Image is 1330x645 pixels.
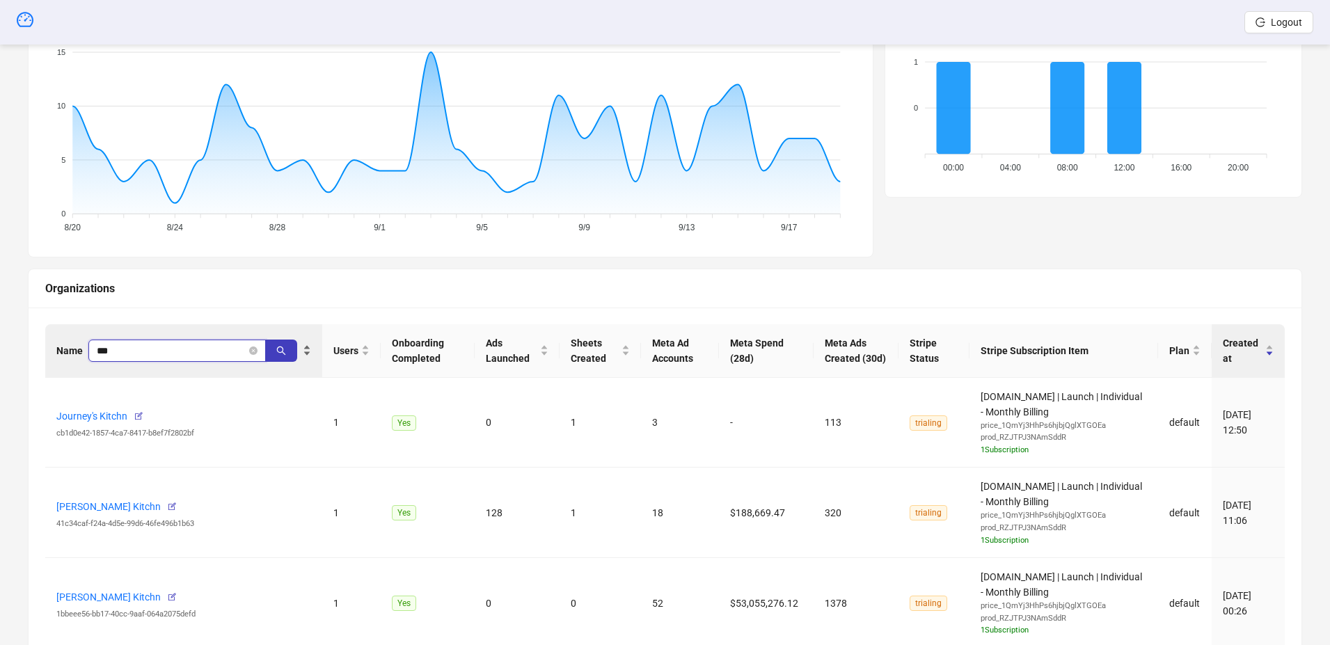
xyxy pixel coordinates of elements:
td: $188,669.47 [719,468,814,558]
td: 0 [475,378,559,468]
th: Created at [1212,324,1285,378]
div: price_1QmYj3HhPs6hjbjQglXTGOEa [981,509,1147,522]
tspan: 20:00 [1228,163,1249,173]
div: 1bbeee56-bb17-40cc-9aaf-064a2075defd [56,608,311,621]
span: Plan [1169,343,1189,358]
tspan: 8/28 [269,223,286,232]
div: 18 [652,505,708,520]
td: 1 [322,468,381,558]
button: close-circle [249,347,258,355]
div: Organizations [45,280,1285,297]
div: 1378 [825,596,887,611]
div: 1 Subscription [981,624,1147,637]
td: - [719,378,814,468]
td: 1 [560,468,641,558]
div: 3 [652,415,708,430]
div: 52 [652,596,708,611]
tspan: 9/17 [781,223,798,232]
div: 113 [825,415,887,430]
td: 1 [560,378,641,468]
th: Meta Spend (28d) [719,324,814,378]
span: Yes [392,415,416,431]
span: Yes [392,596,416,611]
span: Yes [392,505,416,520]
tspan: 0 [61,209,65,218]
tspan: 10 [57,102,65,110]
th: Ads Launched [475,324,559,378]
span: trialing [910,505,947,520]
tspan: 12:00 [1114,163,1135,173]
div: cb1d0e42-1857-4ca7-8417-b8ef7f2802bf [56,427,311,440]
div: 41c34caf-f24a-4d5e-99d6-46fe496b1b63 [56,518,311,530]
button: Logout [1244,11,1313,33]
tspan: 5 [61,155,65,164]
tspan: 9/9 [578,223,590,232]
td: 1 [322,378,381,468]
div: prod_RZJTPJ3NAmSddR [981,522,1147,534]
tspan: 9/1 [374,223,386,232]
th: Plan [1158,324,1212,378]
span: [DOMAIN_NAME] | Launch | Individual - Monthly Billing [981,571,1147,637]
span: Created at [1223,335,1262,366]
th: Stripe Status [898,324,969,378]
div: 320 [825,505,887,520]
tspan: 15 [57,47,65,56]
tspan: 00:00 [943,163,964,173]
td: default [1158,378,1212,468]
th: Sheets Created [560,324,641,378]
a: [PERSON_NAME] Kitchn [56,501,161,512]
span: Ads Launched [486,335,537,366]
div: prod_RZJTPJ3NAmSddR [981,431,1147,444]
th: Stripe Subscription Item [969,324,1158,378]
div: prod_RZJTPJ3NAmSddR [981,612,1147,625]
a: [PERSON_NAME] Kitchn [56,591,161,603]
tspan: 08:00 [1057,163,1078,173]
span: search [276,346,286,356]
td: 128 [475,468,559,558]
a: Journey's Kitchn [56,411,127,422]
tspan: 8/24 [167,223,184,232]
span: [DOMAIN_NAME] | Launch | Individual - Monthly Billing [981,391,1147,456]
th: Meta Ads Created (30d) [814,324,898,378]
tspan: 9/13 [679,223,695,232]
div: price_1QmYj3HhPs6hjbjQglXTGOEa [981,420,1147,432]
tspan: 0 [914,104,918,112]
span: trialing [910,415,947,431]
button: search [265,340,297,362]
div: 1 Subscription [981,444,1147,456]
td: [DATE] 11:06 [1212,468,1285,558]
th: Meta Ad Accounts [641,324,719,378]
span: [DOMAIN_NAME] | Launch | Individual - Monthly Billing [981,481,1147,546]
tspan: 04:00 [1000,163,1021,173]
td: default [1158,468,1212,558]
span: Logout [1271,17,1302,28]
td: [DATE] 12:50 [1212,378,1285,468]
span: trialing [910,596,947,611]
th: Onboarding Completed [381,324,475,378]
div: 1 Subscription [981,534,1147,547]
tspan: 8/20 [65,223,81,232]
div: price_1QmYj3HhPs6hjbjQglXTGOEa [981,600,1147,612]
span: Sheets Created [571,335,619,366]
span: Users [333,343,358,358]
th: Users [322,324,381,378]
tspan: 9/5 [476,223,488,232]
tspan: 1 [914,57,918,65]
span: logout [1256,17,1265,27]
span: dashboard [17,11,33,28]
tspan: 16:00 [1171,163,1192,173]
